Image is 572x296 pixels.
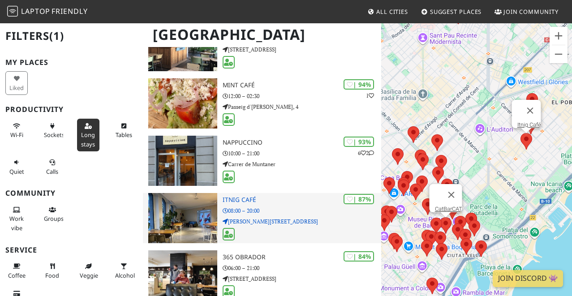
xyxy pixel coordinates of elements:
[52,6,87,16] span: Friendly
[77,119,99,151] button: Long stays
[491,4,562,20] a: Join Community
[5,202,28,235] button: Work vibe
[81,131,95,148] span: Long stays
[7,4,88,20] a: LaptopFriendly LaptopFriendly
[5,259,28,283] button: Coffee
[5,119,28,142] button: Wi-Fi
[5,105,138,114] h3: Productivity
[5,189,138,197] h3: Community
[417,4,486,20] a: Suggest Places
[223,264,382,272] p: 06:00 – 21:00
[366,91,374,100] p: 1
[503,8,559,16] span: Join Community
[364,4,412,20] a: All Cities
[7,6,18,17] img: LaptopFriendly
[148,136,217,186] img: Nappuccino
[358,149,374,157] p: 6 2
[46,167,58,176] span: Video/audio calls
[550,27,568,45] button: Zoom in
[116,131,132,139] span: Work-friendly tables
[223,217,382,226] p: [PERSON_NAME][STREET_ADDRESS]
[9,167,24,176] span: Quiet
[112,119,135,142] button: Tables
[41,202,64,226] button: Groups
[441,184,462,206] button: Close
[21,6,50,16] span: Laptop
[45,271,59,279] span: Food
[146,22,379,47] h1: [GEOGRAPHIC_DATA]
[41,155,64,179] button: Calls
[41,259,64,283] button: Food
[493,270,563,287] a: Join Discord 👾
[115,271,135,279] span: Alcohol
[223,92,382,100] p: 12:00 – 02:30
[223,149,382,158] p: 10:00 – 21:00
[143,136,381,186] a: Nappuccino | 93% 62 Nappuccino 10:00 – 21:00 Carrer de Muntaner
[223,275,382,283] p: [STREET_ADDRESS]
[112,259,135,283] button: Alcohol
[550,45,568,63] button: Zoom out
[148,193,217,243] img: Itnig Café
[435,206,462,212] a: CatBarCAT
[223,196,382,204] h3: Itnig Café
[223,82,382,89] h3: Mint Café
[223,206,382,215] p: 08:00 – 20:00
[223,139,382,146] h3: Nappuccino
[5,22,138,50] h2: Filters
[517,121,541,128] a: Itnig Café
[8,271,26,279] span: Coffee
[44,131,65,139] span: Power sockets
[344,79,374,90] div: | 94%
[77,259,99,283] button: Veggie
[80,271,98,279] span: Veggie
[430,8,482,16] span: Suggest Places
[520,100,541,121] button: Close
[344,137,374,147] div: | 93%
[223,253,382,261] h3: 365 Obrador
[223,160,382,168] p: Carrer de Muntaner
[9,214,24,232] span: People working
[223,103,382,111] p: Passeig d'[PERSON_NAME], 4
[376,8,408,16] span: All Cities
[143,78,381,129] a: Mint Café | 94% 1 Mint Café 12:00 – 02:30 Passeig d'[PERSON_NAME], 4
[5,155,28,179] button: Quiet
[344,251,374,262] div: | 84%
[5,58,138,67] h3: My Places
[344,194,374,204] div: | 87%
[10,131,23,139] span: Stable Wi-Fi
[148,78,217,129] img: Mint Café
[44,214,64,223] span: Group tables
[49,28,64,43] span: (1)
[5,246,138,254] h3: Service
[41,119,64,142] button: Sockets
[143,193,381,243] a: Itnig Café | 87% Itnig Café 08:00 – 20:00 [PERSON_NAME][STREET_ADDRESS]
